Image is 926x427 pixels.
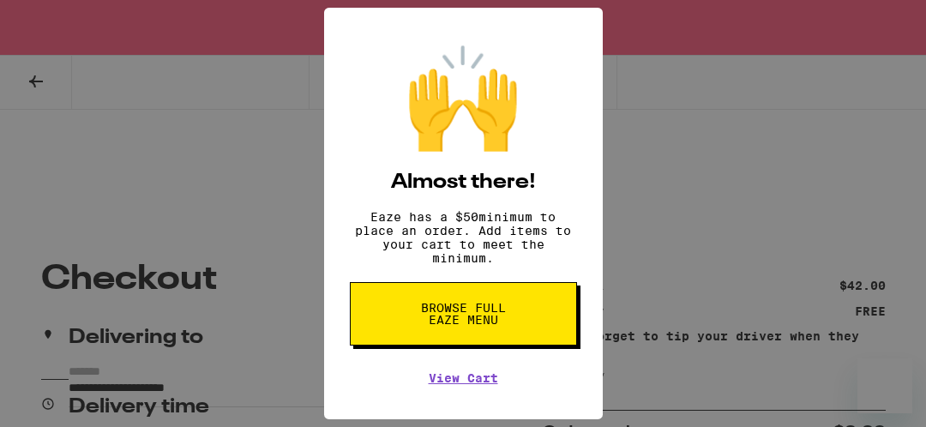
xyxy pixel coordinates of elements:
span: Browse full Eaze Menu [419,302,508,326]
iframe: Button to launch messaging window [857,358,912,413]
a: View Cart [429,371,498,385]
div: 🙌 [403,42,523,155]
button: Browse full Eaze Menu [350,282,577,346]
h2: Almost there! [391,172,536,193]
p: Eaze has a $ 50 minimum to place an order. Add items to your cart to meet the minimum. [350,210,577,265]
